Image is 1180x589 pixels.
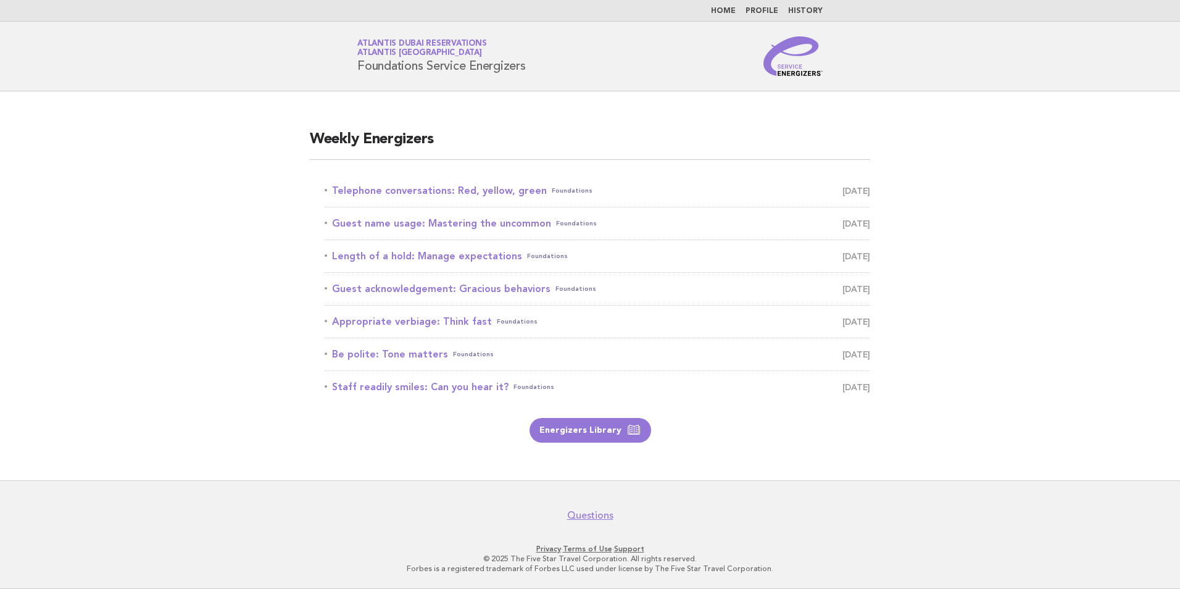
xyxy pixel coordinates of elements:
[325,182,870,199] a: Telephone conversations: Red, yellow, greenFoundations [DATE]
[842,215,870,232] span: [DATE]
[212,544,968,554] p: · ·
[513,378,554,396] span: Foundations
[842,248,870,265] span: [DATE]
[357,49,482,57] span: Atlantis [GEOGRAPHIC_DATA]
[556,215,597,232] span: Foundations
[788,7,823,15] a: History
[212,564,968,574] p: Forbes is a registered trademark of Forbes LLC used under license by The Five Star Travel Corpora...
[842,313,870,330] span: [DATE]
[325,215,870,232] a: Guest name usage: Mastering the uncommonFoundations [DATE]
[325,378,870,396] a: Staff readily smiles: Can you hear it?Foundations [DATE]
[555,280,596,298] span: Foundations
[842,346,870,363] span: [DATE]
[325,248,870,265] a: Length of a hold: Manage expectationsFoundations [DATE]
[536,545,561,553] a: Privacy
[212,554,968,564] p: © 2025 The Five Star Travel Corporation. All rights reserved.
[746,7,778,15] a: Profile
[563,545,612,553] a: Terms of Use
[842,182,870,199] span: [DATE]
[453,346,494,363] span: Foundations
[530,418,651,443] a: Energizers Library
[325,313,870,330] a: Appropriate verbiage: Think fastFoundations [DATE]
[614,545,644,553] a: Support
[325,346,870,363] a: Be polite: Tone mattersFoundations [DATE]
[527,248,568,265] span: Foundations
[497,313,538,330] span: Foundations
[567,509,613,522] a: Questions
[357,40,526,72] h1: Foundations Service Energizers
[552,182,592,199] span: Foundations
[842,280,870,298] span: [DATE]
[357,40,486,57] a: Atlantis Dubai ReservationsAtlantis [GEOGRAPHIC_DATA]
[325,280,870,298] a: Guest acknowledgement: Gracious behaviorsFoundations [DATE]
[711,7,736,15] a: Home
[310,130,870,160] h2: Weekly Energizers
[763,36,823,76] img: Service Energizers
[842,378,870,396] span: [DATE]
